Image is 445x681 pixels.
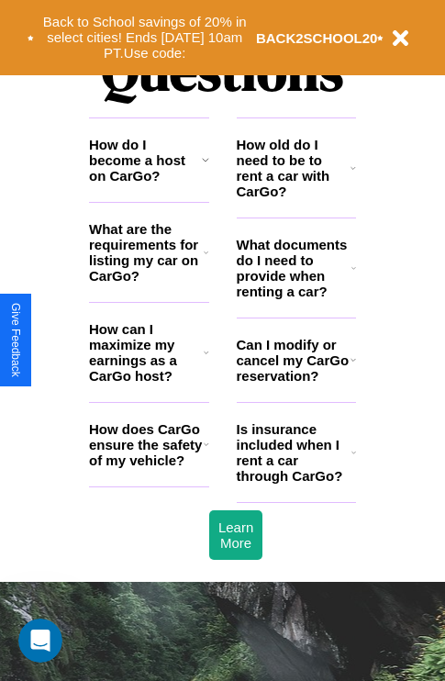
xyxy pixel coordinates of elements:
h3: How old do I need to be to rent a car with CarGo? [237,137,351,199]
h3: What are the requirements for listing my car on CarGo? [89,221,204,284]
iframe: Intercom live chat [18,619,62,663]
button: Back to School savings of 20% in select cities! Ends [DATE] 10am PT.Use code: [34,9,256,66]
h3: Can I modify or cancel my CarGo reservation? [237,337,350,384]
h3: How does CarGo ensure the safety of my vehicle? [89,421,204,468]
h3: How do I become a host on CarGo? [89,137,202,184]
h3: Is insurance included when I rent a car through CarGo? [237,421,351,484]
h3: How can I maximize my earnings as a CarGo host? [89,321,204,384]
button: Learn More [209,510,262,560]
div: Give Feedback [9,303,22,377]
b: BACK2SCHOOL20 [256,30,378,46]
h3: What documents do I need to provide when renting a car? [237,237,352,299]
